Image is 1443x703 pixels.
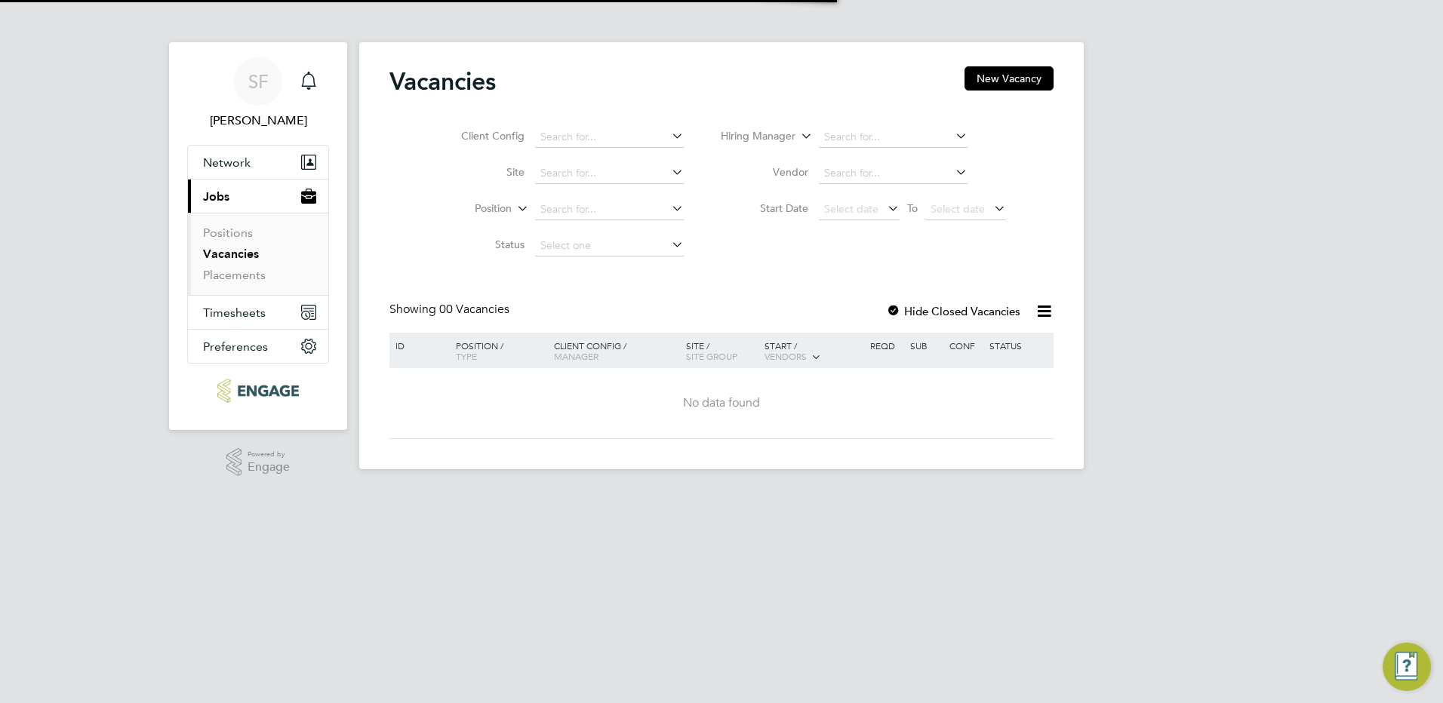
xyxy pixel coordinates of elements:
label: Status [438,238,525,251]
label: Start Date [721,201,808,215]
span: Timesheets [203,305,266,320]
label: Vendor [721,165,808,179]
a: Powered byEngage [226,448,291,477]
input: Search for... [535,163,684,184]
button: New Vacancy [965,66,1054,91]
div: No data found [392,395,1051,411]
a: Positions [203,226,253,240]
span: Network [203,155,251,170]
label: Position [425,201,512,216]
h2: Vacancies [389,66,496,97]
a: Placements [203,268,266,282]
input: Search for... [535,127,684,148]
div: Showing [389,302,512,318]
div: Jobs [188,213,328,295]
span: Type [456,350,477,362]
span: Vendors [765,350,807,362]
div: Reqd [866,333,906,358]
button: Jobs [188,180,328,213]
label: Site [438,165,525,179]
input: Search for... [819,127,968,148]
span: Site Group [686,350,737,362]
span: Silvia Faja [187,112,329,130]
button: Engage Resource Center [1383,643,1431,691]
div: Start / [761,333,866,370]
div: ID [392,333,445,358]
label: Client Config [438,129,525,143]
nav: Main navigation [169,42,347,430]
a: Go to home page [187,379,329,403]
span: Select date [931,202,985,216]
input: Search for... [535,199,684,220]
a: Vacancies [203,247,259,261]
span: Jobs [203,189,229,204]
button: Preferences [188,330,328,363]
div: Client Config / [550,333,682,369]
input: Select one [535,235,684,256]
div: Position / [445,333,550,369]
button: Timesheets [188,296,328,329]
span: Manager [554,350,598,362]
button: Network [188,146,328,179]
a: SF[PERSON_NAME] [187,57,329,130]
span: Select date [824,202,878,216]
div: Status [986,333,1051,358]
img: ncclondon-logo-retina.png [217,379,298,403]
div: Site / [682,333,761,369]
label: Hide Closed Vacancies [886,304,1020,318]
div: Conf [946,333,985,358]
input: Search for... [819,163,968,184]
span: To [903,198,922,218]
span: Engage [248,461,290,474]
span: Powered by [248,448,290,461]
div: Sub [906,333,946,358]
label: Hiring Manager [709,129,795,144]
span: SF [248,72,269,91]
span: 00 Vacancies [439,302,509,317]
span: Preferences [203,339,268,354]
